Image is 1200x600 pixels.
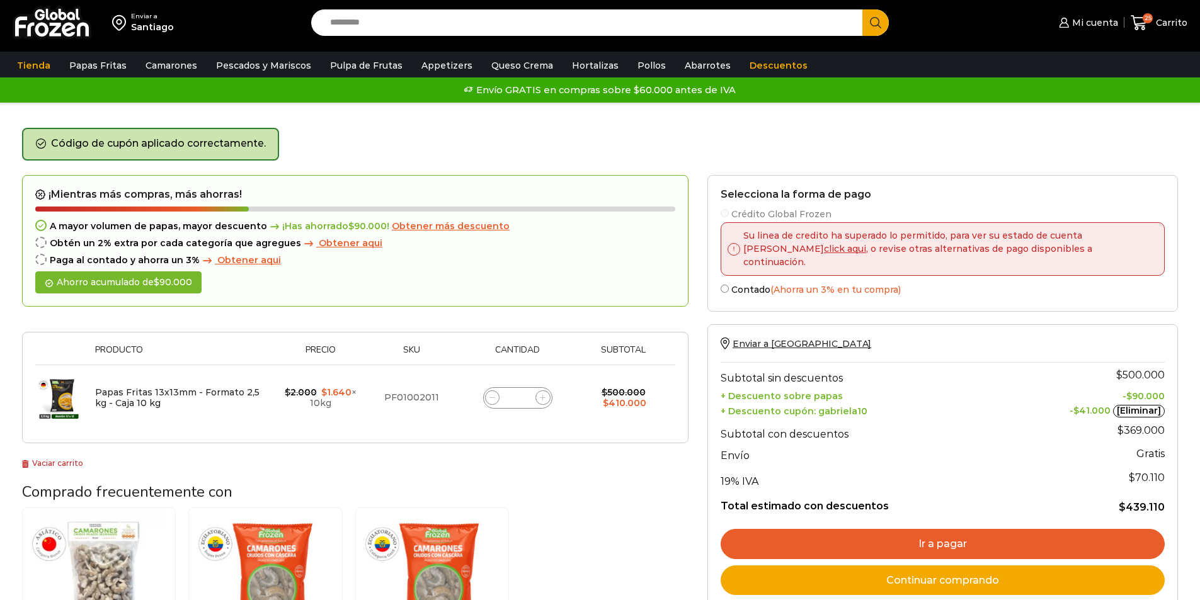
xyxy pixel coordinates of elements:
[1129,472,1165,484] span: 70.110
[862,9,889,36] button: Search button
[1126,390,1132,402] span: $
[63,54,133,77] a: Papas Fritas
[392,221,510,232] a: Obtener más descuento
[602,387,607,398] span: $
[285,387,317,398] bdi: 2.000
[733,338,871,349] span: Enviar a [GEOGRAPHIC_DATA]
[112,12,131,33] img: address-field-icon.svg
[721,418,1009,443] th: Subtotal con descuentos
[154,276,192,288] bdi: 90.000
[276,365,365,431] td: × 10kg
[721,529,1165,559] a: Ir a pagar
[721,285,729,293] input: Contado(Ahorra un 3% en tu compra)
[721,465,1009,490] th: 19% IVA
[131,21,174,33] div: Santiago
[348,220,387,232] bdi: 90.000
[35,255,675,266] div: Paga al contado y ahorra un 3%
[319,237,382,249] span: Obtener aqui
[721,188,1165,200] h2: Selecciona la forma de pago
[89,345,276,365] th: Producto
[1116,369,1123,381] span: $
[324,54,409,77] a: Pulpa de Frutas
[721,387,1009,402] th: + Descuento sobre papas
[721,565,1165,596] a: Continuar comprando
[1113,405,1165,417] a: [Eliminar]
[721,207,1165,220] label: Crédito Global Frozen
[566,54,625,77] a: Hortalizas
[1119,501,1126,513] span: $
[721,362,1009,387] th: Subtotal sin descuentos
[1069,16,1118,29] span: Mi cuenta
[721,282,1165,295] label: Contado
[1119,501,1165,513] bdi: 439.110
[1056,10,1117,35] a: Mi cuenta
[1136,448,1165,460] strong: Gratis
[1117,424,1124,436] span: $
[217,254,281,266] span: Obtener aqui
[1073,405,1111,416] span: 41.000
[631,54,672,77] a: Pollos
[458,345,578,365] th: Cantidad
[301,238,382,249] a: Obtener aqui
[210,54,317,77] a: Pescados y Mariscos
[1143,13,1153,23] span: 25
[721,490,1009,514] th: Total estimado con descuentos
[578,345,669,365] th: Subtotal
[1153,16,1187,29] span: Carrito
[824,243,866,254] a: click aqui
[154,276,159,288] span: $
[22,482,232,502] span: Comprado frecuentemente con
[602,387,646,398] bdi: 500.000
[285,387,290,398] span: $
[770,284,901,295] span: (Ahorra un 3% en tu compra)
[485,54,559,77] a: Queso Crema
[35,238,675,249] div: Obtén un 2% extra por cada categoría que agregues
[95,387,260,409] a: Papas Fritas 13x13mm - Formato 2,5 kg - Caja 10 kg
[267,221,389,232] span: ¡Has ahorrado !
[721,443,1009,465] th: Envío
[200,255,281,266] a: Obtener aqui
[22,128,279,161] div: Código de cupón aplicado correctamente.
[1131,8,1187,38] a: 25 Carrito
[721,209,729,217] input: Crédito Global Frozen
[276,345,365,365] th: Precio
[721,338,871,349] a: Enviar a [GEOGRAPHIC_DATA]
[35,221,675,232] div: A mayor volumen de papas, mayor descuento
[415,54,479,77] a: Appetizers
[1116,369,1165,381] bdi: 500.000
[131,12,174,21] div: Enviar a
[678,54,737,77] a: Abarrotes
[1009,402,1165,418] td: -
[139,54,203,77] a: Camarones
[603,397,609,409] span: $
[22,458,83,468] a: Vaciar carrito
[721,402,1009,418] th: + Descuento cupón: gabriela10
[1126,390,1165,402] bdi: 90.000
[1073,405,1079,416] span: $
[348,220,354,232] span: $
[1117,424,1165,436] bdi: 369.000
[321,387,327,398] span: $
[365,345,458,365] th: Sku
[1009,387,1165,402] td: -
[35,271,202,293] div: Ahorro acumulado de
[35,188,675,201] h2: ¡Mientras más compras, más ahorras!
[1129,472,1135,484] span: $
[743,54,814,77] a: Descuentos
[603,397,646,409] bdi: 410.000
[509,389,527,407] input: Product quantity
[11,54,57,77] a: Tienda
[740,229,1155,269] p: Su linea de credito ha superado lo permitido, para ver su estado de cuenta [PERSON_NAME] , o revi...
[365,365,458,431] td: PF01002011
[321,387,351,398] bdi: 1.640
